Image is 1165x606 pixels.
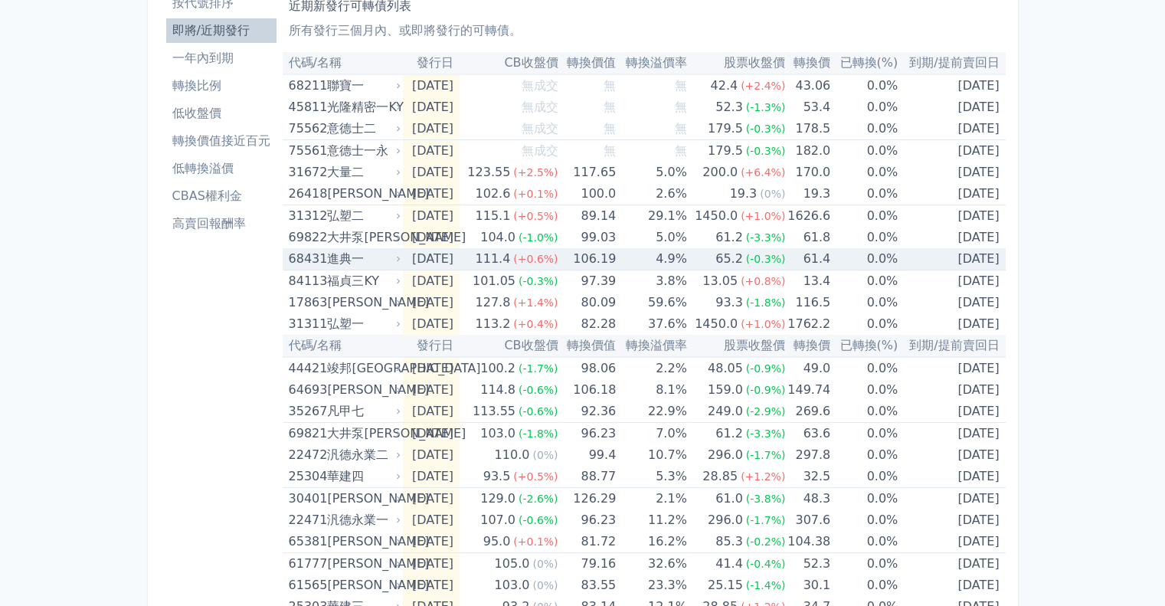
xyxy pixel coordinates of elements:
a: 即將/近期發行 [166,18,277,43]
td: 79.16 [558,553,616,575]
td: [DATE] [403,509,460,531]
td: 0.0% [830,553,898,575]
span: (-2.9%) [746,405,786,418]
div: 68211 [289,75,324,97]
span: (+0.1%) [513,188,558,200]
td: [DATE] [898,183,1005,205]
td: 0.0% [830,248,898,270]
div: 26418 [289,183,324,205]
div: 1450.0 [692,205,741,227]
span: (-3.8%) [746,493,786,505]
div: 弘塑二 [327,205,398,227]
span: 無 [604,78,616,93]
th: 到期/提前賣回日 [898,52,1005,74]
div: 179.5 [705,118,746,139]
div: 115.1 [472,205,513,227]
span: (+1.0%) [741,210,785,222]
div: 75561 [289,140,324,162]
td: 5.0% [616,227,687,248]
div: 61.2 [712,227,746,248]
span: (-1.7%) [519,362,558,375]
td: [DATE] [898,313,1005,335]
td: [DATE] [898,531,1005,553]
td: 0.0% [830,466,898,488]
td: [DATE] [403,118,460,140]
td: 61.4 [785,248,830,270]
span: (+0.5%) [513,210,558,222]
div: 129.0 [477,488,519,509]
td: [DATE] [403,466,460,488]
td: [DATE] [898,118,1005,140]
th: CB收盤價 [460,52,558,74]
td: 0.0% [830,379,898,401]
span: (+1.2%) [741,470,785,483]
td: 0.0% [830,140,898,162]
span: (-3.3%) [746,427,786,440]
span: (+0.1%) [513,536,558,548]
span: 無 [675,100,687,114]
td: [DATE] [403,357,460,379]
div: 凡甲七 [327,401,398,422]
td: 53.4 [785,97,830,118]
li: 轉換價值接近百元 [166,132,277,150]
div: 114.8 [477,379,519,401]
td: 0.0% [830,227,898,248]
td: 92.36 [558,401,616,423]
td: 307.6 [785,509,830,531]
td: 19.3 [785,183,830,205]
td: 182.0 [785,140,830,162]
span: (+1.4%) [513,296,558,309]
span: (+0.5%) [513,470,558,483]
span: (-0.3%) [746,123,786,135]
div: 45811 [289,97,324,118]
div: 22471 [289,509,324,531]
div: 大井泵[PERSON_NAME] [327,423,398,444]
div: [PERSON_NAME] [327,183,398,205]
div: 61777 [289,553,324,575]
td: 149.74 [785,379,830,401]
div: 意德士一永 [327,140,398,162]
div: 31312 [289,205,324,227]
td: 0.0% [830,183,898,205]
span: 無 [604,121,616,136]
td: 82.28 [558,313,616,335]
div: 31311 [289,313,324,335]
td: 2.2% [616,357,687,379]
th: CB收盤價 [460,335,558,357]
span: (+2.4%) [741,80,785,92]
div: 68431 [289,248,324,270]
a: 一年內到期 [166,46,277,70]
th: 已轉換(%) [830,52,898,74]
div: 113.2 [472,313,513,335]
td: [DATE] [898,379,1005,401]
td: 37.6% [616,313,687,335]
span: (-0.9%) [746,384,786,396]
td: 1626.6 [785,205,830,228]
span: (-1.7%) [746,449,786,461]
th: 代碼/名稱 [283,335,404,357]
th: 代碼/名稱 [283,52,404,74]
li: 低轉換溢價 [166,159,277,178]
td: 89.14 [558,205,616,228]
td: [DATE] [898,423,1005,445]
td: 98.06 [558,357,616,379]
th: 轉換溢價率 [616,335,687,357]
div: 101.05 [470,270,519,292]
span: 無成交 [521,121,558,136]
span: (-0.3%) [746,253,786,265]
div: 93.5 [480,466,514,487]
div: 25304 [289,466,324,487]
td: [DATE] [403,379,460,401]
span: (0%) [760,188,785,200]
td: 7.0% [616,423,687,445]
td: 32.5 [785,466,830,488]
td: 0.0% [830,118,898,140]
span: (+1.0%) [741,318,785,330]
div: 85.3 [712,531,746,552]
td: [DATE] [403,444,460,466]
td: 0.0% [830,313,898,335]
td: [DATE] [403,401,460,423]
td: 0.0% [830,531,898,553]
td: [DATE] [898,444,1005,466]
span: (-3.3%) [746,231,786,244]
